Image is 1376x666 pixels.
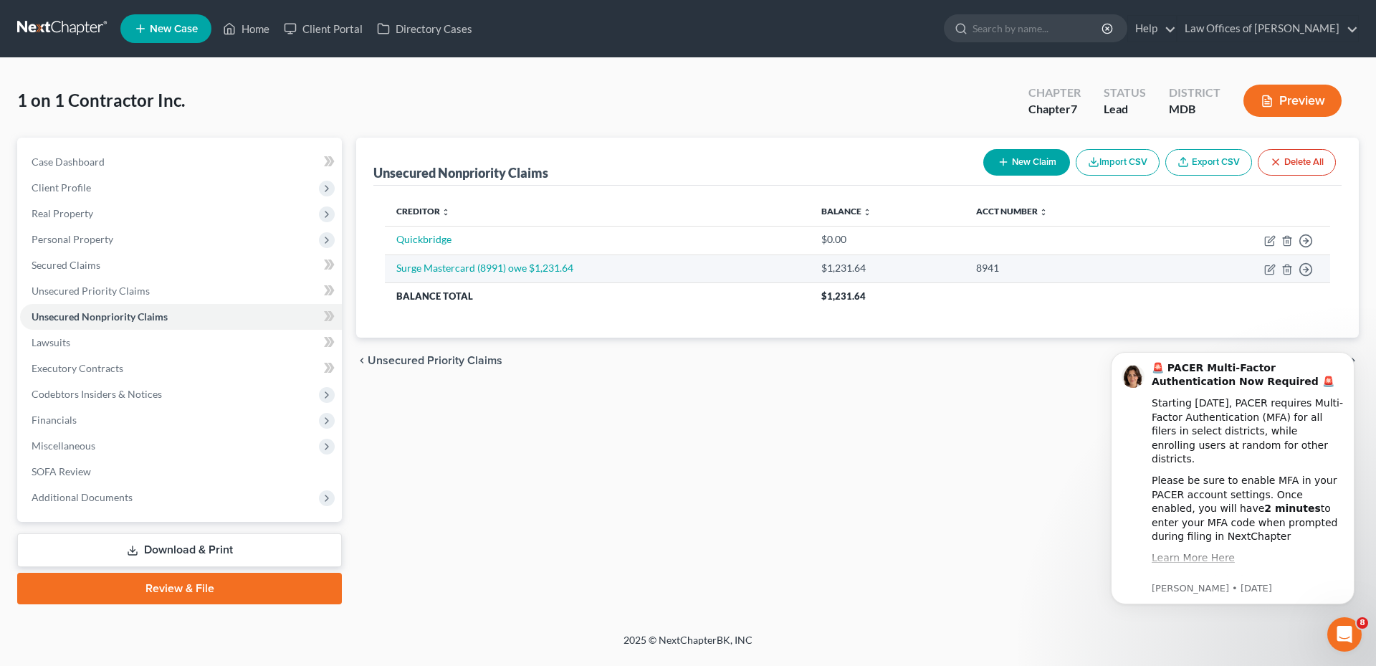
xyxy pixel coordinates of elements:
a: Balance unfold_more [821,206,871,217]
i: unfold_more [441,208,450,217]
i: chevron_left [356,355,368,366]
button: Delete All [1258,149,1336,176]
span: Financials [32,414,77,426]
a: Secured Claims [20,252,342,278]
span: Secured Claims [32,259,100,271]
a: Review & File [17,573,342,604]
span: Lawsuits [32,336,70,348]
iframe: Intercom notifications message [1089,330,1376,627]
a: Directory Cases [370,16,479,42]
div: Chapter [1028,85,1081,101]
span: Personal Property [32,233,113,245]
span: Unsecured Priority Claims [368,355,502,366]
button: New Claim [983,149,1070,176]
div: District [1169,85,1220,101]
span: Case Dashboard [32,156,105,168]
span: Real Property [32,207,93,219]
span: 1 on 1 Contractor Inc. [17,90,185,110]
div: MDB [1169,101,1220,118]
button: chevron_left Unsecured Priority Claims [356,355,502,366]
div: $1,231.64 [821,261,954,275]
a: Client Portal [277,16,370,42]
a: Help [1128,16,1176,42]
a: Unsecured Nonpriority Claims [20,304,342,330]
a: Acct Number unfold_more [976,206,1048,217]
a: Quickbridge [396,233,451,245]
span: SOFA Review [32,465,91,477]
div: Status [1104,85,1146,101]
a: Executory Contracts [20,356,342,381]
span: Miscellaneous [32,439,95,452]
span: Unsecured Nonpriority Claims [32,310,168,323]
a: SOFA Review [20,459,342,485]
input: Search by name... [973,15,1104,42]
i: unfold_more [1039,208,1048,217]
div: $0.00 [821,232,954,247]
div: 8941 [976,261,1154,275]
a: Download & Print [17,533,342,567]
a: Case Dashboard [20,149,342,175]
th: Balance Total [385,283,810,309]
span: Unsecured Priority Claims [32,285,150,297]
div: Chapter [1028,101,1081,118]
span: Client Profile [32,181,91,194]
div: 2025 © NextChapterBK, INC [279,633,1096,659]
span: 7 [1071,102,1077,115]
div: Lead [1104,101,1146,118]
a: Home [216,16,277,42]
a: Export CSV [1165,149,1252,176]
div: Unsecured Nonpriority Claims [373,164,548,181]
a: Law Offices of [PERSON_NAME] [1177,16,1358,42]
span: 8 [1357,617,1368,629]
button: Preview [1243,85,1342,117]
a: Surge Mastercard (8991) owe $1,231.64 [396,262,573,274]
a: Creditor unfold_more [396,206,450,217]
span: Executory Contracts [32,362,123,374]
i: unfold_more [863,208,871,217]
iframe: Intercom live chat [1327,617,1362,652]
button: Import CSV [1076,149,1160,176]
span: Codebtors Insiders & Notices [32,388,162,400]
a: Lawsuits [20,330,342,356]
a: Unsecured Priority Claims [20,278,342,304]
span: Additional Documents [32,491,133,503]
span: New Case [150,24,198,34]
span: $1,231.64 [821,290,866,302]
